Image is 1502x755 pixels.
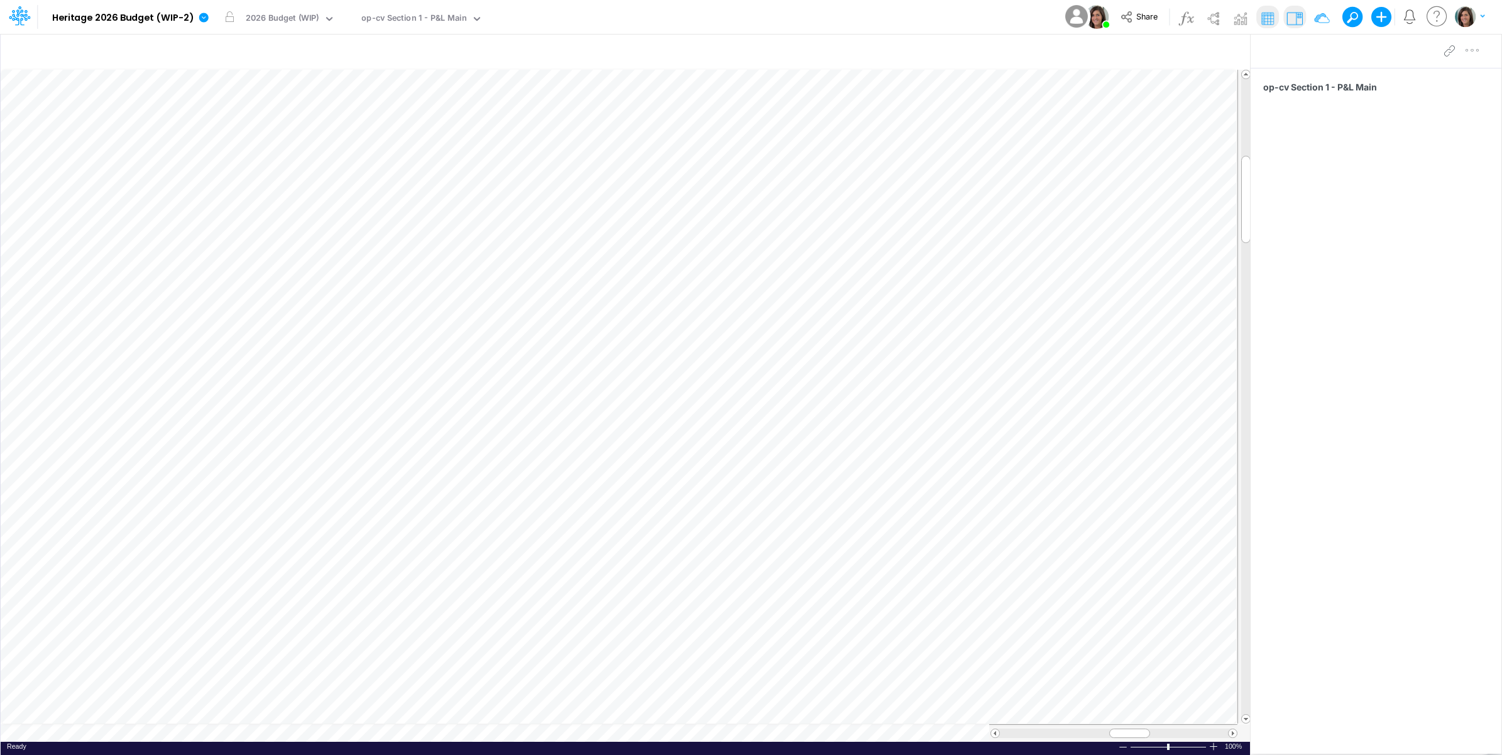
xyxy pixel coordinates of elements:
div: Zoom Out [1118,742,1128,752]
a: Notifications [1403,9,1417,24]
div: 2026 Budget (WIP) [246,12,319,26]
span: op-cv Section 1 - P&L Main [1263,80,1494,94]
span: Ready [7,742,26,750]
img: User Image Icon [1062,3,1090,31]
iframe: FastComments [1263,104,1501,278]
div: In Ready mode [7,742,26,751]
img: User Image Icon [1085,5,1109,29]
button: Share [1114,8,1166,27]
div: Zoom [1130,742,1209,751]
div: Zoom level [1225,742,1244,751]
div: Zoom In [1209,742,1219,751]
span: 100% [1225,742,1244,751]
div: op-cv Section 1 - P&L Main [361,12,466,26]
span: Share [1136,11,1158,21]
div: Zoom [1167,744,1170,750]
b: Heritage 2026 Budget (WIP-2) [52,13,194,24]
input: Type a title here [11,40,977,65]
